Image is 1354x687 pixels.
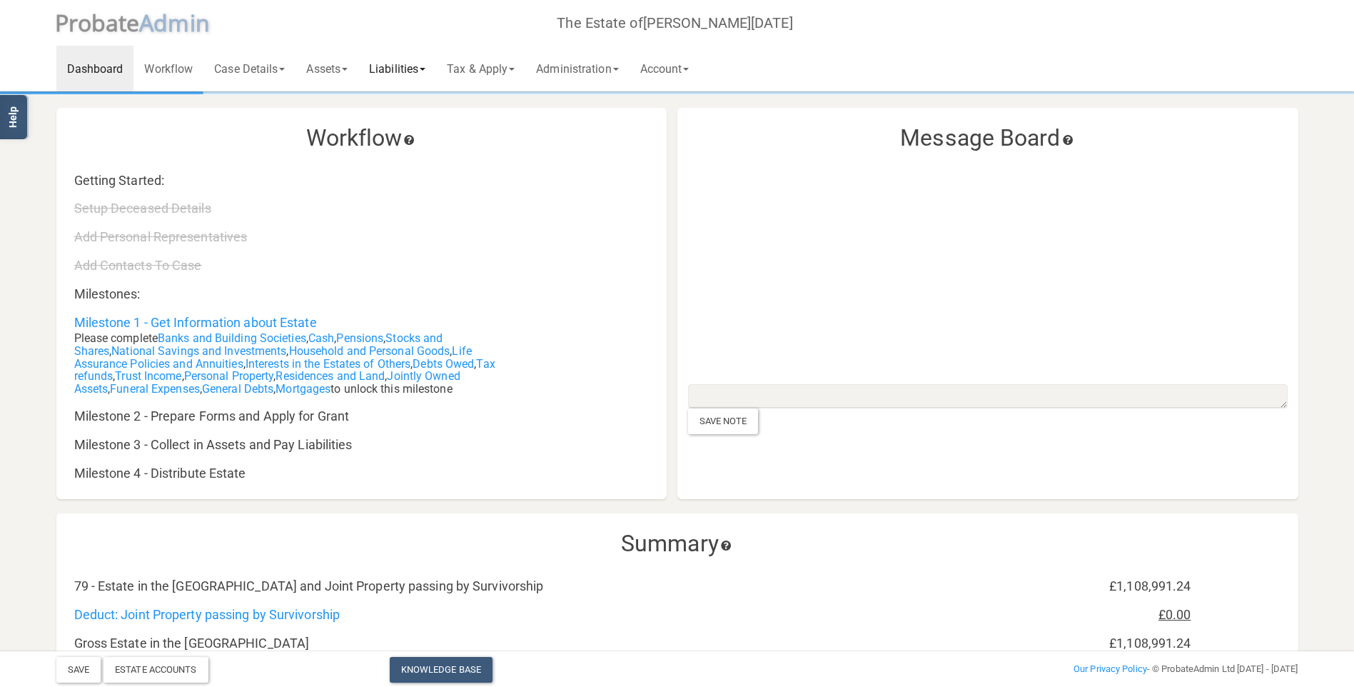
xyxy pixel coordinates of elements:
[688,126,1288,151] h3: Message Board
[308,331,334,345] a: Cash
[56,46,134,91] a: Dashboard
[74,369,460,396] a: Jointly Owned Assets
[64,174,521,188] div: Getting Started:
[74,229,248,244] a: Add Personal Representatives
[358,46,436,91] a: Liabilities
[74,357,495,383] a: Tax refunds
[1073,663,1147,674] a: Our Privacy Policy
[56,657,101,683] button: Save
[64,579,995,593] div: 79 - Estate in the [GEOGRAPHIC_DATA] and Joint Property passing by Survivorship
[64,636,995,651] div: Gross Estate in the [GEOGRAPHIC_DATA]
[67,126,656,151] h3: Workflow
[74,607,340,622] a: Deduct: Joint Property passing by Survivorship
[995,636,1202,651] div: £1,108,991.24
[203,46,295,91] a: Case Details
[630,46,700,91] a: Account
[74,329,510,395] div: Please complete , , , , , , , , , , , , , , , , to unlock this milestone
[887,661,1308,678] div: - © ProbateAdmin Ltd [DATE] - [DATE]
[525,46,629,91] a: Administration
[158,331,306,345] a: Banks and Building Societies
[295,46,358,91] a: Assets
[69,7,140,38] span: robate
[67,531,1288,556] h3: Summary
[202,382,273,396] a: General Debts
[289,344,450,358] a: Household and Personal Goods
[111,344,286,358] a: National Savings and Investments
[74,201,211,216] a: Setup Deceased Details
[995,608,1202,622] div: £0.00
[110,382,200,396] a: Funeral Expenses
[133,46,203,91] a: Workflow
[436,46,525,91] a: Tax & Apply
[115,369,181,383] a: Trust Income
[55,7,140,38] span: P
[276,369,385,383] a: Residences and Land
[64,287,521,301] div: Milestones:
[74,408,350,423] a: Milestone 2 - Prepare Forms and Apply for Grant
[153,7,209,38] span: dmin
[413,357,474,371] a: Debts Owed
[74,437,353,452] a: Milestone 3 - Collect in Assets and Pay Liabilities
[184,369,274,383] a: Personal Property
[336,331,383,345] a: Pensions
[74,466,246,481] a: Milestone 4 - Distribute Estate
[74,258,202,273] a: Add Contacts To Case
[74,315,317,330] a: Milestone 1 - Get Information about Estate
[688,408,759,434] div: Save Note
[390,657,492,683] a: Knowledge Base
[139,7,210,38] span: A
[995,579,1202,593] div: £1,108,991.24
[74,331,443,358] a: Stocks and Shares
[276,382,330,396] a: Mortgages
[74,344,472,371] a: Life Assurance Policies and Annuities
[103,657,208,683] div: Estate Accounts
[246,357,410,371] a: Interests in the Estates of Others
